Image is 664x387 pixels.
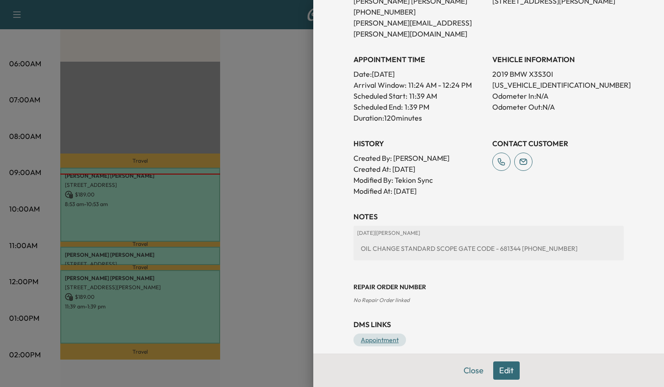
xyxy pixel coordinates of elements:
p: Scheduled Start: [353,90,407,101]
h3: NOTES [353,211,624,222]
p: Arrival Window: [353,80,485,90]
a: Appointment [353,334,406,346]
button: Edit [493,361,520,380]
h3: History [353,138,485,149]
p: Modified By : Tekion Sync [353,175,485,186]
p: [PHONE_NUMBER] [353,6,485,17]
p: Duration: 120 minutes [353,112,485,123]
p: [DATE] | [PERSON_NAME] [357,229,620,237]
p: Scheduled End: [353,101,403,112]
p: Modified At : [DATE] [353,186,485,196]
h3: APPOINTMENT TIME [353,54,485,65]
span: No Repair Order linked [353,297,410,303]
p: [PERSON_NAME][EMAIL_ADDRESS][PERSON_NAME][DOMAIN_NAME] [353,17,485,39]
h3: Repair Order number [353,282,624,292]
span: 11:24 AM - 12:24 PM [408,80,472,90]
p: Date: [DATE] [353,69,485,80]
p: Created By : [PERSON_NAME] [353,153,485,164]
p: 11:39 AM [409,90,437,101]
h3: DMS Links [353,319,624,330]
p: Odometer In: N/A [492,90,624,101]
p: [US_VEHICLE_IDENTIFICATION_NUMBER] [492,80,624,90]
button: Close [458,361,490,380]
p: 2019 BMW X3S30I [492,69,624,80]
p: Created At : [DATE] [353,164,485,175]
p: Odometer Out: N/A [492,101,624,112]
h3: VEHICLE INFORMATION [492,54,624,65]
p: 1:39 PM [405,101,429,112]
h3: CONTACT CUSTOMER [492,138,624,149]
div: OIL CHANGE STANDARD SCOPE GATE CODE - 681344 [PHONE_NUMBER] [357,240,620,257]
